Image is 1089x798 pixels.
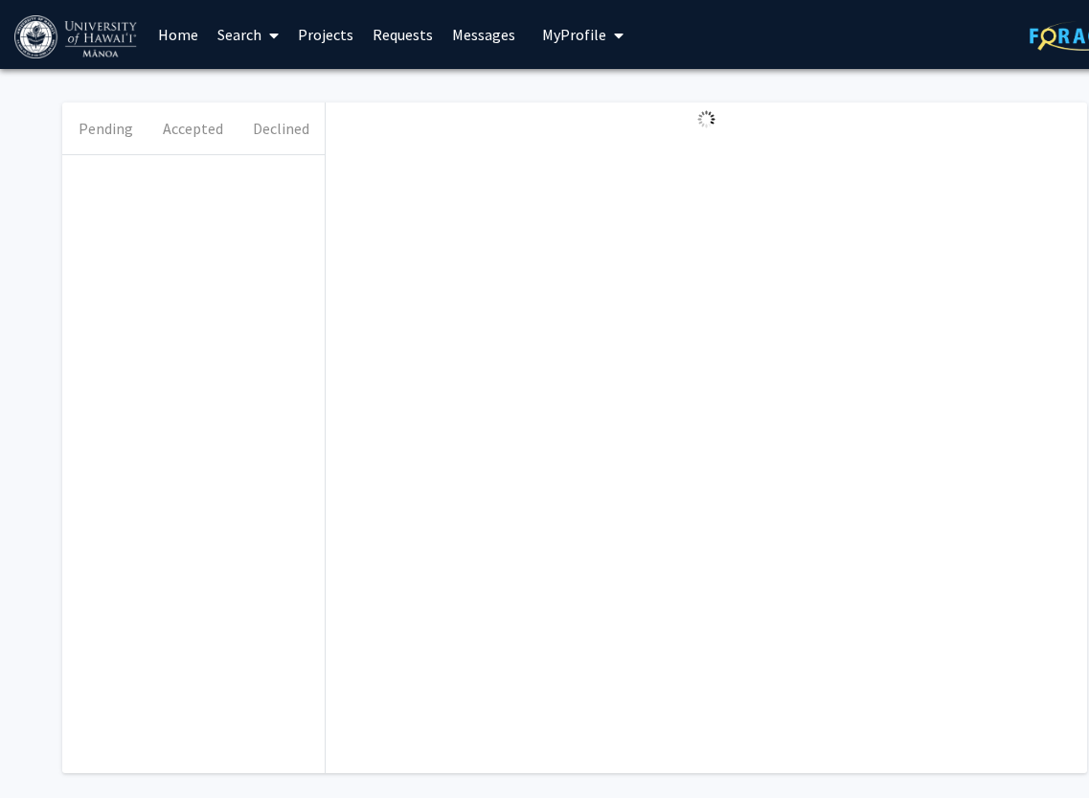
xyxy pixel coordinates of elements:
[690,103,723,136] img: Loading
[238,103,325,154] button: Declined
[208,1,288,68] a: Search
[542,25,606,44] span: My Profile
[62,103,149,154] button: Pending
[288,1,363,68] a: Projects
[363,1,442,68] a: Requests
[442,1,525,68] a: Messages
[149,103,237,154] button: Accepted
[14,15,141,58] img: University of Hawaiʻi at Mānoa Logo
[148,1,208,68] a: Home
[1008,712,1075,784] iframe: Chat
